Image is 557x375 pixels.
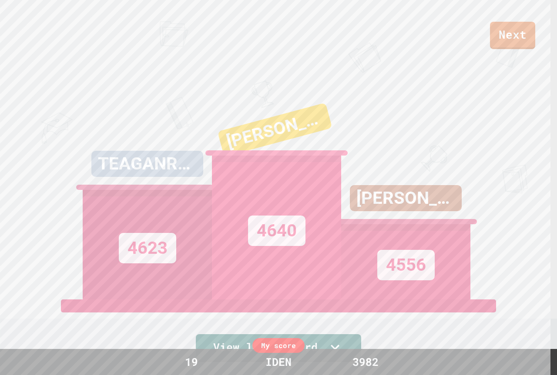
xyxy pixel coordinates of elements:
div: TEAGANROBERTSON [91,151,203,177]
div: IDEN [257,354,300,370]
div: 4623 [119,233,176,263]
div: [PERSON_NAME] [218,103,332,156]
div: 4640 [248,216,305,246]
div: [PERSON_NAME] [350,185,462,211]
div: 3982 [333,354,398,370]
a: Next [490,22,535,49]
div: 19 [159,354,224,370]
a: View leaderboard [196,334,361,362]
div: 4556 [377,250,435,280]
div: My score [252,338,305,353]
